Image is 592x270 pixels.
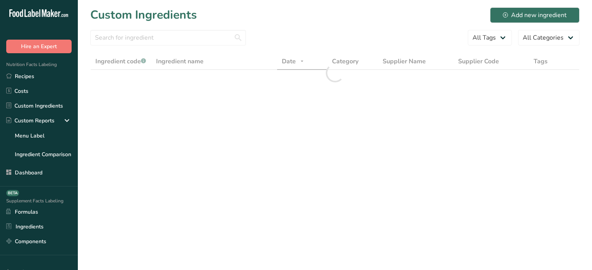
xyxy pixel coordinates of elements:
[90,6,197,24] h1: Custom Ingredients
[490,7,580,23] button: Add new ingredient
[503,10,567,20] div: Add new ingredient
[6,117,54,125] div: Custom Reports
[90,30,246,45] input: Search for ingredient
[6,190,19,196] div: BETA
[6,40,72,53] button: Hire an Expert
